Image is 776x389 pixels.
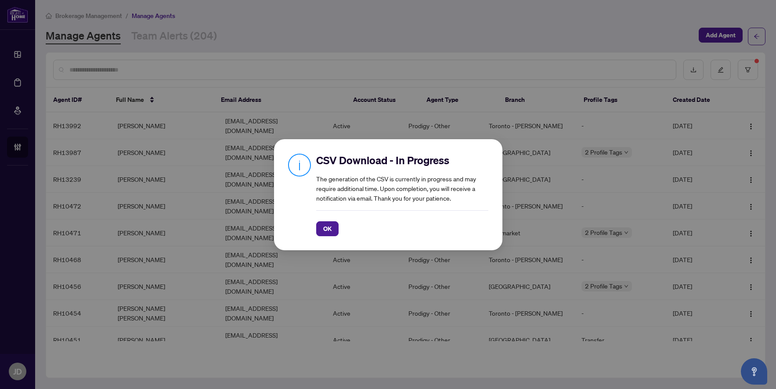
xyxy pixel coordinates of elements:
h2: CSV Download - In Progress [316,153,488,167]
img: info icon [288,153,311,176]
button: OK [316,221,339,236]
span: OK [323,221,332,235]
button: Open asap [741,358,767,385]
div: The generation of the CSV is currently in progress and may require additional time. Upon completi... [316,174,488,203]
